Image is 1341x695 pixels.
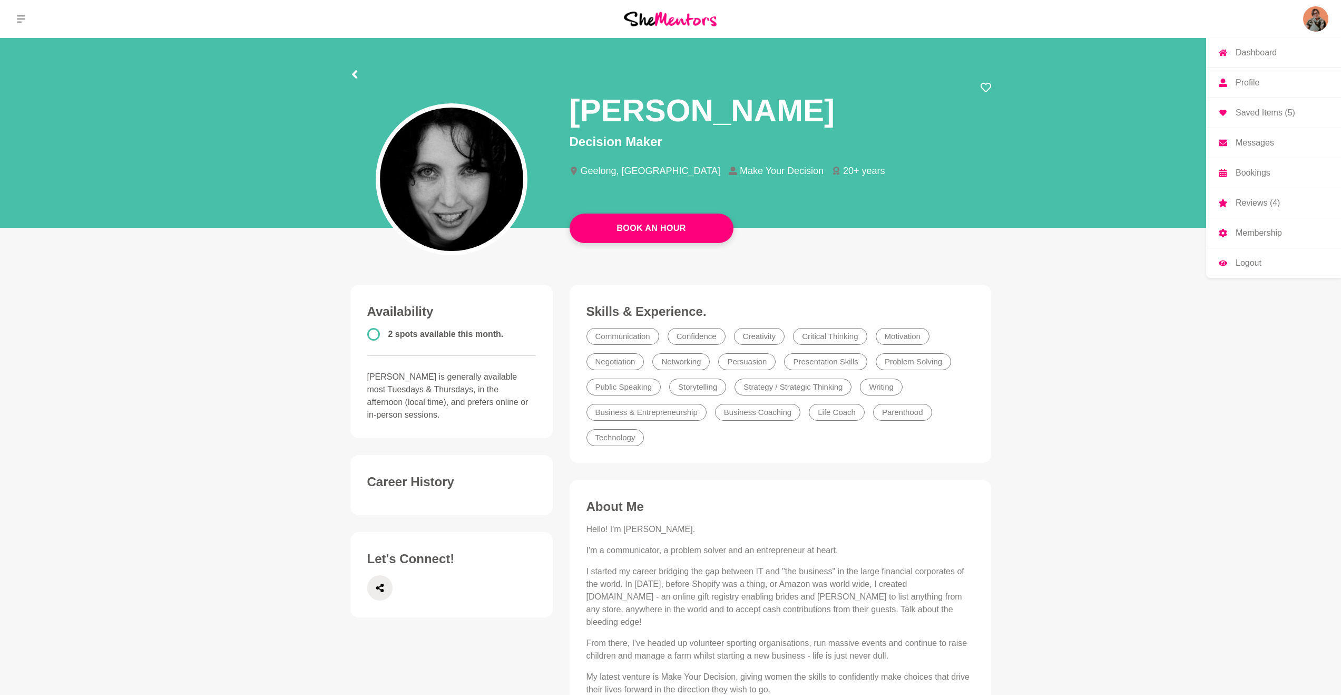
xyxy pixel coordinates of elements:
[1206,98,1341,128] a: Saved Items (5)
[624,12,717,26] img: She Mentors Logo
[367,371,536,421] p: [PERSON_NAME] is generally available most Tuesdays & Thursdays, in the afternoon (local time), an...
[586,304,974,320] h3: Skills & Experience.
[1206,68,1341,98] a: Profile
[570,214,733,243] button: Book An Hour
[1236,79,1259,87] p: Profile
[586,544,974,557] p: I'm a communicator, a problem solver and an entrepreneur at heart.
[367,551,536,567] h3: Let's Connect!
[367,575,393,601] a: Share
[1206,38,1341,67] a: Dashboard
[1236,199,1280,207] p: Reviews (4)
[729,166,832,176] li: Make Your Decision
[1303,6,1328,32] img: Yulia
[586,637,974,662] p: From there, I've headed up volunteer sporting organisations, run massive events and continue to r...
[570,166,729,176] li: Geelong, [GEOGRAPHIC_DATA]
[1206,158,1341,188] a: Bookings
[1236,49,1277,57] p: Dashboard
[1236,169,1270,177] p: Bookings
[1303,6,1328,32] a: YuliaDashboardProfileSaved Items (5)MessagesBookingsReviews (4)MembershipLogout
[570,91,835,130] h1: [PERSON_NAME]
[1206,188,1341,218] a: Reviews (4)
[586,499,974,515] h3: About Me
[1206,128,1341,158] a: Messages
[1236,259,1261,267] p: Logout
[586,523,974,536] p: Hello! I'm [PERSON_NAME].
[1236,229,1282,237] p: Membership
[367,304,536,320] h3: Availability
[570,132,991,151] p: Decision Maker
[832,166,894,176] li: 20+ years
[1236,139,1274,147] p: Messages
[388,330,504,339] span: 2 spots available this month.
[367,474,536,490] h3: Career History
[1236,109,1295,117] p: Saved Items (5)
[586,565,974,629] p: I started my career bridging the gap between IT and "the business" in the large financial corpora...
